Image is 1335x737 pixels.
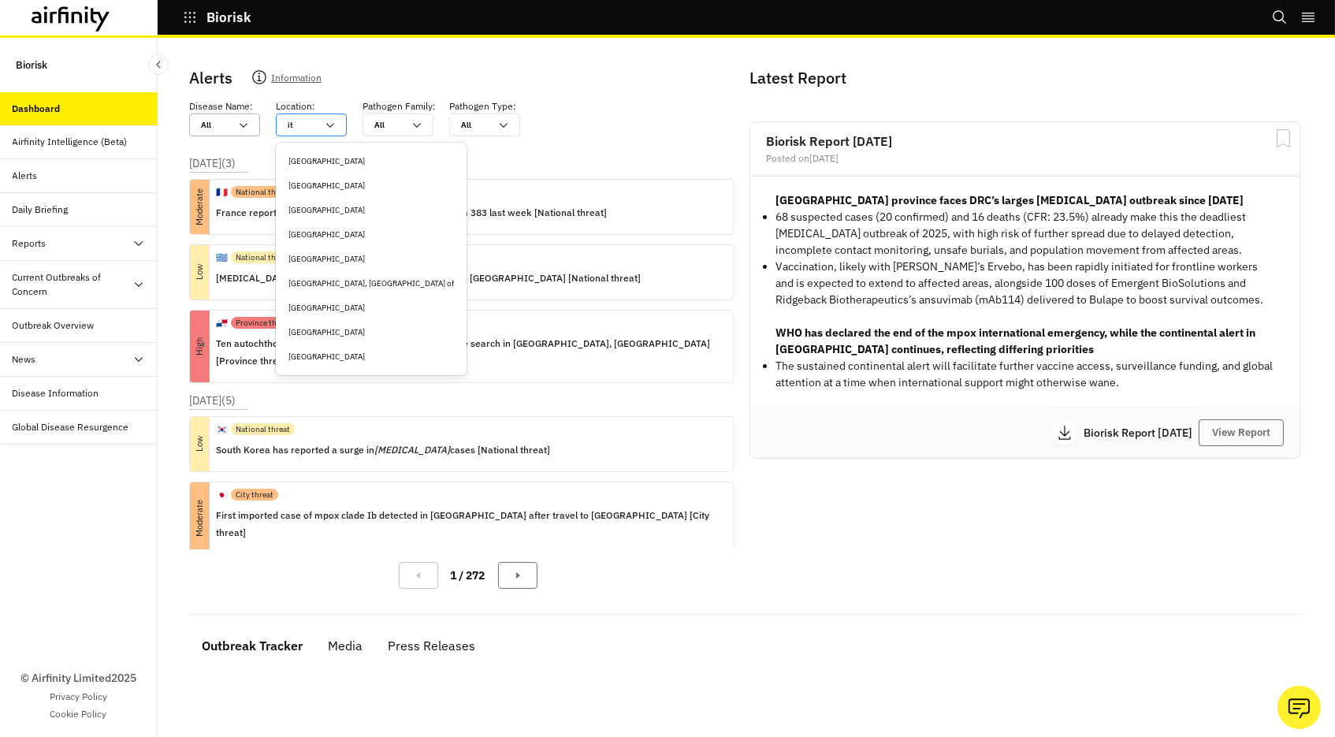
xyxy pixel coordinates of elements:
[16,50,47,80] p: Biorisk
[775,358,1274,391] p: The sustained continental alert will facilitate further vaccine access, surveillance funding, and...
[288,302,454,314] div: [GEOGRAPHIC_DATA]
[13,420,129,434] div: Global Disease Resurgence
[775,326,1255,356] strong: WHO has declared the end of the mpox international emergency, while the continental alert in [GEO...
[288,277,454,289] div: [GEOGRAPHIC_DATA], [GEOGRAPHIC_DATA] of
[276,99,315,114] p: Location :
[288,180,454,192] div: [GEOGRAPHIC_DATA]
[271,69,322,91] p: Information
[1199,419,1284,446] button: View Report
[449,99,516,114] p: Pathogen Type :
[189,99,253,114] p: Disease Name :
[13,203,69,217] div: Daily Briefing
[216,441,550,459] p: South Korea has reported a surge in cases [National threat]
[183,4,251,31] button: Biorisk
[216,422,228,437] p: 🇰🇷
[1084,427,1199,438] p: Biorisk Report [DATE]
[288,326,454,338] div: [GEOGRAPHIC_DATA]
[749,66,1297,90] p: Latest Report
[288,253,454,265] div: [GEOGRAPHIC_DATA]
[363,99,436,114] p: Pathogen Family :
[13,352,36,367] div: News
[13,236,46,251] div: Reports
[288,229,454,240] div: [GEOGRAPHIC_DATA]
[216,488,228,502] p: 🇯🇵
[288,155,454,167] div: [GEOGRAPHIC_DATA]
[206,10,251,24] p: Biorisk
[189,66,232,90] p: Alerts
[288,351,454,363] div: [GEOGRAPHIC_DATA]
[1272,4,1288,31] button: Search
[13,135,128,149] div: Airfinity Intelligence (Beta)
[164,337,236,356] p: High
[202,634,303,657] div: Outbreak Tracker
[288,204,454,216] div: [GEOGRAPHIC_DATA]
[236,489,273,501] p: City threat
[13,386,99,400] div: Disease Information
[173,434,227,454] p: Low
[216,316,228,330] p: 🇵🇦
[216,507,720,542] p: First imported case of mpox clade Ib detected in [GEOGRAPHIC_DATA] after travel to [GEOGRAPHIC_DA...
[216,185,228,199] p: 🇫🇷
[374,444,450,456] i: [MEDICAL_DATA]
[13,102,61,116] div: Dashboard
[189,393,236,409] p: [DATE] ( 5 )
[189,155,236,172] p: [DATE] ( 3 )
[775,259,1274,308] p: Vaccination, likely with [PERSON_NAME]’s Ervebo, has been rapidly initiated for frontline workers...
[328,634,363,657] div: Media
[775,209,1274,259] p: 68 suspected cases (20 confirmed) and 16 deaths (CFR: 23.5%) already make this the deadliest [MED...
[1277,686,1321,729] button: Ask our analysts
[13,318,95,333] div: Outbreak Overview
[236,186,290,198] p: National threat
[50,690,107,704] a: Privacy Policy
[216,251,228,265] p: 🇬🇷
[164,508,236,528] p: Moderate
[13,169,38,183] div: Alerts
[236,423,290,435] p: National threat
[13,270,132,299] div: Current Outbreaks of Concern
[451,568,485,584] p: 1 / 272
[173,262,227,282] p: Low
[766,135,1284,147] h2: Biorisk Report [DATE]
[236,317,291,329] p: Province threat
[498,562,537,589] button: Next Page
[766,154,1284,163] div: Posted on [DATE]
[216,335,720,370] p: Ten autochthonous [MEDICAL_DATA] cases prompt active search in [GEOGRAPHIC_DATA], [GEOGRAPHIC_DAT...
[388,634,475,657] div: Press Releases
[50,707,107,721] a: Cookie Policy
[20,670,136,687] p: © Airfinity Limited 2025
[173,197,227,217] p: Moderate
[236,251,290,263] p: National threat
[775,193,1244,207] strong: [GEOGRAPHIC_DATA] province faces DRC’s larges [MEDICAL_DATA] outbreak since [DATE]
[148,54,169,75] button: Close Sidebar
[399,562,438,589] button: Previous Page
[1274,128,1293,148] svg: Bookmark Report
